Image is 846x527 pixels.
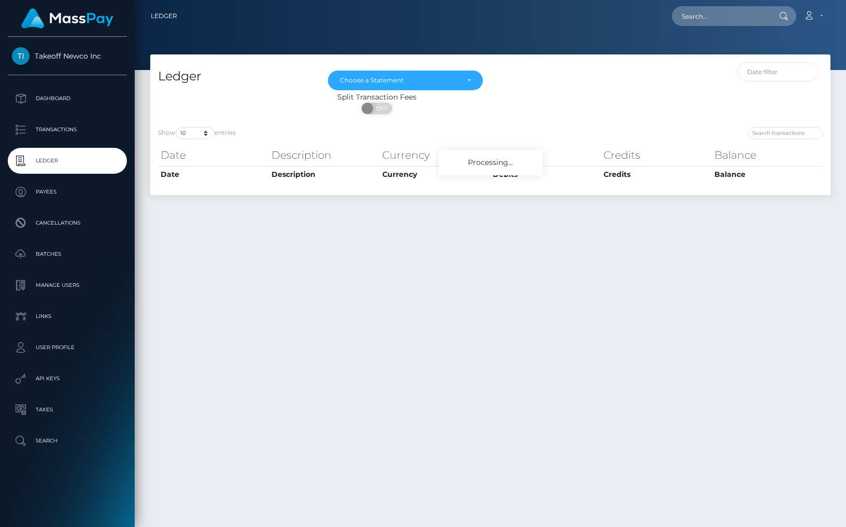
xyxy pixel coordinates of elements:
th: Balance [712,166,823,183]
a: User Profile [8,335,127,360]
p: Payees [12,184,123,200]
th: Date [158,166,269,183]
th: Balance [712,145,823,165]
th: Date [158,145,269,165]
p: User Profile [12,340,123,355]
th: Debits [490,166,601,183]
img: MassPay Logo [21,8,113,29]
p: Batches [12,246,123,262]
div: Choose a Statement [340,76,458,85]
input: Search transactions [748,127,823,139]
th: Description [269,145,380,165]
a: Ledger [8,148,127,174]
p: Manage Users [12,278,123,293]
span: Takeoff Newco Inc [8,51,127,61]
p: Ledger [12,153,123,169]
h4: Ledger [158,67,312,86]
a: Ledger [151,5,177,27]
a: Manage Users [8,272,127,298]
input: Date filter [737,62,819,81]
th: Credits [601,145,712,165]
p: Transactions [12,122,123,137]
a: Payees [8,179,127,205]
img: Takeoff Newco Inc [12,47,30,65]
a: Links [8,303,127,329]
th: Currency [380,166,491,183]
a: Cancellations [8,210,127,236]
p: Search [12,433,123,449]
button: Choose a Statement [328,71,482,90]
a: Batches [8,241,127,267]
span: OFF [367,103,393,114]
th: Debits [490,145,601,165]
a: Dashboard [8,86,127,112]
th: Description [269,166,380,183]
a: API Keys [8,366,127,392]
label: Show entries [158,127,236,139]
p: Cancellations [12,215,123,231]
p: API Keys [12,371,123,386]
input: Search... [672,6,769,26]
p: Links [12,309,123,324]
a: Search [8,428,127,454]
p: Taxes [12,402,123,418]
a: Transactions [8,117,127,143]
select: Showentries [176,127,214,139]
p: Dashboard [12,91,123,106]
th: Currency [380,145,491,165]
div: Split Transaction Fees [150,92,604,103]
a: Taxes [8,397,127,423]
th: Credits [601,166,712,183]
div: Processing... [439,150,542,175]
